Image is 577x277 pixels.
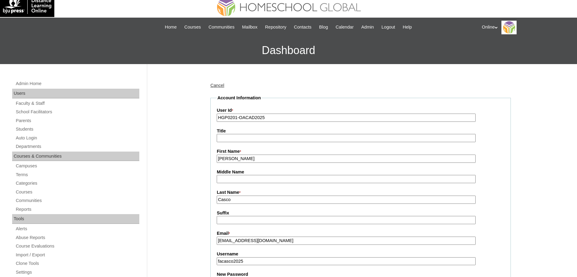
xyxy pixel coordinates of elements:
[319,24,328,31] span: Blog
[217,95,261,101] legend: Account Information
[15,206,139,213] a: Reports
[333,24,357,31] a: Calendar
[358,24,377,31] a: Admin
[291,24,314,31] a: Contacts
[15,171,139,179] a: Terms
[217,251,504,257] label: Username
[209,24,235,31] span: Communities
[482,21,571,34] div: Online
[210,83,224,88] a: Cancel
[15,188,139,196] a: Courses
[12,89,139,98] div: Users
[3,37,574,64] h3: Dashboard
[15,134,139,142] a: Auto Login
[15,197,139,204] a: Communities
[15,242,139,250] a: Course Evaluations
[15,268,139,276] a: Settings
[217,230,504,237] label: Email
[181,24,204,31] a: Courses
[15,234,139,241] a: Abuse Reports
[15,80,139,87] a: Admin Home
[15,100,139,107] a: Faculty & Staff
[15,108,139,116] a: School Facilitators
[382,24,395,31] span: Logout
[239,24,261,31] a: Mailbox
[294,24,311,31] span: Contacts
[361,24,374,31] span: Admin
[316,24,331,31] a: Blog
[501,21,517,34] img: Online Academy
[15,260,139,267] a: Clone Tools
[162,24,180,31] a: Home
[12,152,139,161] div: Courses & Communities
[262,24,289,31] a: Repository
[12,214,139,224] div: Tools
[400,24,415,31] a: Help
[217,210,504,216] label: Suffix
[242,24,258,31] span: Mailbox
[15,225,139,233] a: Alerts
[15,251,139,259] a: Import / Export
[15,125,139,133] a: Students
[403,24,412,31] span: Help
[265,24,286,31] span: Repository
[217,128,504,134] label: Title
[184,24,201,31] span: Courses
[165,24,177,31] span: Home
[217,189,504,196] label: Last Name
[336,24,354,31] span: Calendar
[15,143,139,150] a: Departments
[217,169,504,175] label: Middle Name
[15,162,139,170] a: Campuses
[217,148,504,155] label: First Name
[15,180,139,187] a: Categories
[205,24,238,31] a: Communities
[217,107,504,114] label: User Id
[378,24,398,31] a: Logout
[15,117,139,125] a: Parents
